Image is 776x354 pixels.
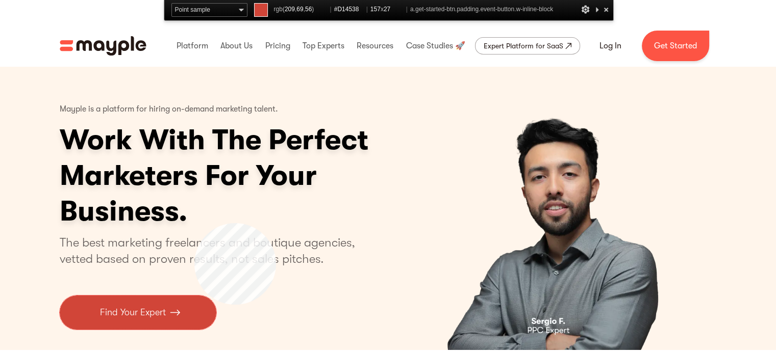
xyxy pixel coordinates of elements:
[60,36,146,56] a: home
[370,6,381,13] span: 157
[354,30,396,62] div: Resources
[218,30,255,62] div: About Us
[300,30,347,62] div: Top Experts
[296,6,303,13] span: 69
[330,6,332,13] span: |
[60,295,216,330] a: Find Your Expert
[262,30,292,62] div: Pricing
[581,3,591,16] div: Options
[593,3,601,16] div: Collapse This Panel
[642,31,709,61] a: Get Started
[100,306,166,319] p: Find Your Expert
[366,6,368,13] span: |
[285,6,295,13] span: 209
[398,66,717,350] div: 1 of 4
[384,6,390,13] span: 27
[60,36,146,56] img: Mayple logo
[406,6,408,13] span: |
[484,40,563,52] div: Expert Platform for SaaS
[60,122,447,229] h1: Work With The Perfect Marketers For Your Business.
[370,3,404,16] span: x
[398,66,717,350] div: carousel
[410,3,553,16] span: a
[60,97,278,122] p: Mayple is a platform for hiring on-demand marketing talent.
[305,6,312,13] span: 56
[475,37,580,55] a: Expert Platform for SaaS
[601,3,611,16] div: Close and Stop Picking
[414,6,554,13] span: .get-started-btn.padding.event-button.w-inline-block
[174,30,211,62] div: Platform
[334,3,364,16] span: #D14538
[587,34,634,58] a: Log In
[60,234,367,267] p: The best marketing freelancers and boutique agencies, vetted based on proven results, not sales p...
[274,3,328,16] span: rgb( , , )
